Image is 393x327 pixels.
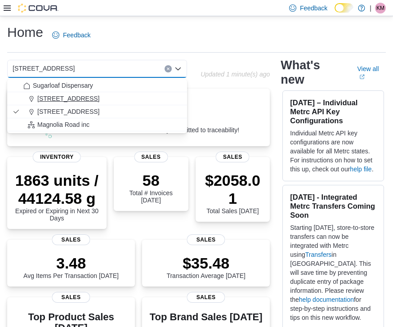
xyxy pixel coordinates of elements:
[376,3,384,13] span: KM
[299,296,354,303] a: help documentation
[37,107,99,116] span: [STREET_ADDRESS]
[203,171,263,207] p: $2058.01
[7,79,187,92] button: Sugarloaf Dispensary
[187,292,225,303] span: Sales
[33,152,81,162] span: Inventory
[63,31,90,40] span: Feedback
[121,171,181,204] div: Total # Invoices [DATE]
[14,171,99,222] div: Expired or Expiring in Next 30 Days
[281,58,346,87] h2: What's new
[216,152,250,162] span: Sales
[201,71,270,78] p: Updated 1 minute(s) ago
[23,254,119,272] p: 3.48
[375,3,386,13] div: Kenneth Martin
[335,3,353,13] input: Dark Mode
[7,92,187,105] button: [STREET_ADDRESS]
[49,26,94,44] a: Feedback
[305,251,332,258] a: Transfers
[7,105,187,118] button: [STREET_ADDRESS]
[14,171,99,207] p: 1863 units / 44124.58 g
[13,63,75,74] span: [STREET_ADDRESS]
[290,98,376,125] h3: [DATE] – Individual Metrc API Key Configurations
[52,292,90,303] span: Sales
[37,94,99,103] span: [STREET_ADDRESS]
[357,65,386,80] a: View allExternal link
[174,65,182,72] button: Close list of options
[150,312,263,323] h3: Top Brand Sales [DATE]
[203,171,263,215] div: Total Sales [DATE]
[290,129,376,174] p: Individual Metrc API key configurations are now available for all Metrc states. For instructions ...
[359,74,365,80] svg: External link
[166,254,246,272] p: $35.48
[121,171,181,189] p: 58
[52,234,90,245] span: Sales
[7,23,43,41] h1: Home
[300,4,327,13] span: Feedback
[350,166,371,173] a: help file
[33,81,93,90] span: Sugarloaf Dispensary
[165,65,172,72] button: Clear input
[37,120,89,129] span: Magnolia Road inc
[370,3,371,13] p: |
[134,152,168,162] span: Sales
[166,254,246,279] div: Transaction Average [DATE]
[23,254,119,279] div: Avg Items Per Transaction [DATE]
[290,223,376,322] p: Starting [DATE], store-to-store transfers can now be integrated with Metrc using in [GEOGRAPHIC_D...
[187,234,225,245] span: Sales
[7,118,187,131] button: Magnolia Road inc
[290,193,376,219] h3: [DATE] - Integrated Metrc Transfers Coming Soon
[18,4,58,13] img: Cova
[7,79,187,131] div: Choose from the following options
